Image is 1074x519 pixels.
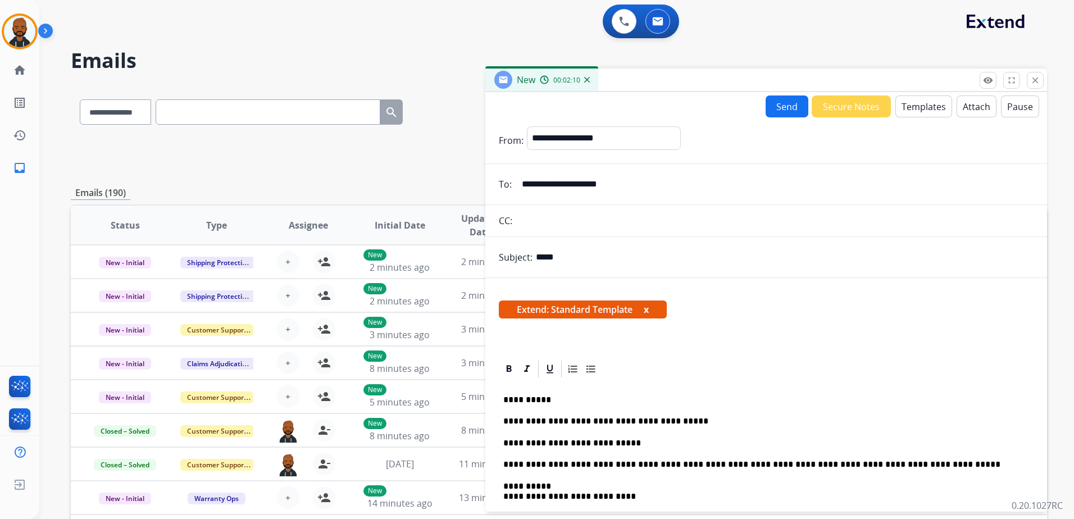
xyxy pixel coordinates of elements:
span: New - Initial [99,290,151,302]
span: 3 minutes ago [461,323,521,335]
div: Ordered List [565,361,581,377]
span: Updated Date [455,212,506,239]
div: Bullet List [582,361,599,377]
mat-icon: close [1030,75,1040,85]
span: + [285,289,290,302]
button: + [277,385,299,408]
img: agent-avatar [277,419,299,443]
span: Shipping Protection [180,257,257,268]
span: + [285,356,290,370]
button: Send [766,95,808,117]
mat-icon: search [385,106,398,119]
mat-icon: list_alt [13,96,26,110]
button: Pause [1001,95,1039,117]
span: + [285,390,290,403]
p: From: [499,134,524,147]
span: 2 minutes ago [370,295,430,307]
span: Warranty Ops [188,493,245,504]
span: 00:02:10 [553,76,580,85]
span: Status [111,218,140,232]
span: + [285,322,290,336]
div: Bold [500,361,517,377]
mat-icon: inbox [13,161,26,175]
span: 8 minutes ago [370,430,430,442]
span: 2 minutes ago [461,289,521,302]
span: 2 minutes ago [370,261,430,274]
span: + [285,491,290,504]
p: 0.20.1027RC [1012,499,1063,512]
mat-icon: person_add [317,322,331,336]
button: Attach [957,95,996,117]
mat-icon: person_remove [317,457,331,471]
mat-icon: person_add [317,255,331,268]
span: 8 minutes ago [461,424,521,436]
span: 3 minutes ago [370,329,430,341]
p: New [363,317,386,328]
span: New - Initial [99,358,151,370]
p: CC: [499,214,512,227]
span: 8 minutes ago [370,362,430,375]
button: x [644,303,649,316]
h2: Emails [71,49,1047,72]
button: + [277,318,299,340]
button: + [277,284,299,307]
mat-icon: person_add [317,289,331,302]
mat-icon: remove_red_eye [983,75,993,85]
button: Secure Notes [812,95,891,117]
span: 3 minutes ago [461,357,521,369]
button: + [277,486,299,509]
span: New - Initial [99,493,151,504]
span: 11 minutes ago [459,458,524,470]
span: Initial Date [375,218,425,232]
span: Customer Support [180,324,253,336]
mat-icon: history [13,129,26,142]
div: Underline [541,361,558,377]
span: 5 minutes ago [461,390,521,403]
mat-icon: person_remove [317,424,331,437]
mat-icon: person_add [317,491,331,504]
span: Claims Adjudication [180,358,257,370]
div: Italic [518,361,535,377]
p: New [363,418,386,429]
span: Closed – Solved [94,425,156,437]
mat-icon: home [13,63,26,77]
span: Assignee [289,218,328,232]
p: New [363,249,386,261]
span: + [285,255,290,268]
p: New [363,485,386,497]
p: New [363,350,386,362]
button: Templates [895,95,952,117]
span: 2 minutes ago [461,256,521,268]
img: agent-avatar [277,453,299,476]
button: + [277,251,299,273]
p: Emails (190) [71,186,130,200]
mat-icon: fullscreen [1007,75,1017,85]
button: + [277,352,299,374]
p: New [363,283,386,294]
span: 5 minutes ago [370,396,430,408]
p: New [363,384,386,395]
span: Closed – Solved [94,459,156,471]
span: Customer Support [180,391,253,403]
span: Type [206,218,227,232]
p: Subject: [499,251,533,264]
span: Customer Support [180,459,253,471]
span: New [517,74,535,86]
span: [DATE] [386,458,414,470]
span: New - Initial [99,324,151,336]
span: Customer Support [180,425,253,437]
mat-icon: person_add [317,356,331,370]
span: 14 minutes ago [367,497,433,509]
span: Extend: Standard Template [499,301,667,318]
img: avatar [4,16,35,47]
mat-icon: person_add [317,390,331,403]
p: To: [499,177,512,191]
span: New - Initial [99,391,151,403]
span: New - Initial [99,257,151,268]
span: Shipping Protection [180,290,257,302]
span: 13 minutes ago [459,491,524,504]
